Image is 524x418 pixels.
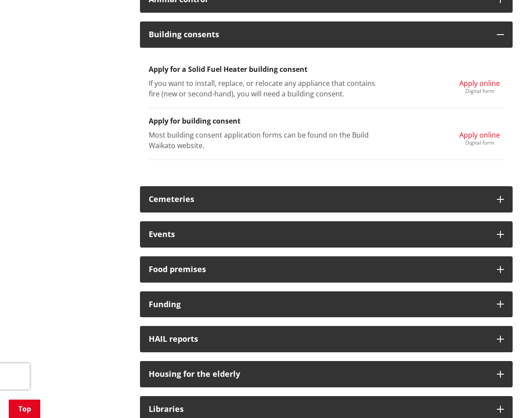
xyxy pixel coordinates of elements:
[149,117,504,125] h3: Apply for building consent
[484,381,515,413] iframe: Messenger Launcher
[149,195,488,204] h3: Cemeteries
[149,300,488,309] h3: Funding
[149,78,381,99] p: If you want to install, replace, or relocate any appliance that contains fire (new or second-hand...
[149,130,381,151] p: Most building consent application forms can be found on the Build Waikato website.
[459,140,500,145] div: Digital form
[149,230,488,239] h3: Events
[149,65,504,74] h3: Apply for a Solid Fuel Heater building consent
[459,130,500,145] a: Apply online Digital form
[9,400,40,418] a: Top
[459,78,500,94] a: Apply online Digital form
[149,370,488,379] h3: Housing for the elderly
[459,130,500,140] span: Apply online
[149,405,488,414] h3: Libraries
[459,78,500,88] span: Apply online
[149,30,488,39] h3: Building consents
[459,89,500,94] div: Digital form
[149,265,488,274] h3: Food premises
[149,335,488,344] h3: HAIL reports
